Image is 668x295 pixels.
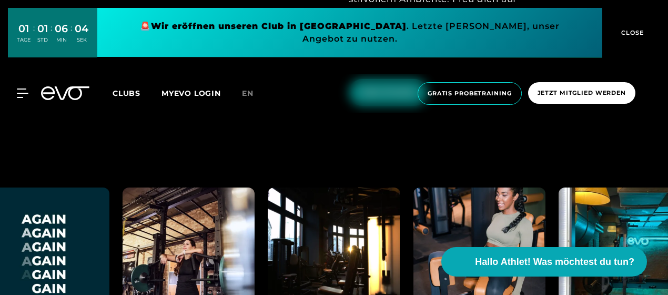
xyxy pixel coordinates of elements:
[428,89,512,98] span: Gratis Probetraining
[414,82,525,105] a: Gratis Probetraining
[33,22,35,50] div: :
[441,247,647,277] button: Hallo Athlet! Was möchtest du tun?
[50,22,52,50] div: :
[525,82,639,105] a: Jetzt Mitglied werden
[538,88,626,97] span: Jetzt Mitglied werden
[113,88,140,98] span: Clubs
[619,28,644,37] span: CLOSE
[37,21,48,36] div: 01
[602,8,660,57] button: CLOSE
[242,88,254,98] span: en
[113,88,161,98] a: Clubs
[55,36,68,44] div: MIN
[161,88,221,98] a: MYEVO LOGIN
[70,22,72,50] div: :
[17,36,31,44] div: TAGE
[55,21,68,36] div: 06
[75,21,88,36] div: 04
[37,36,48,44] div: STD
[75,36,88,44] div: SEK
[242,87,266,100] a: en
[17,21,31,36] div: 01
[475,255,634,269] span: Hallo Athlet! Was möchtest du tun?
